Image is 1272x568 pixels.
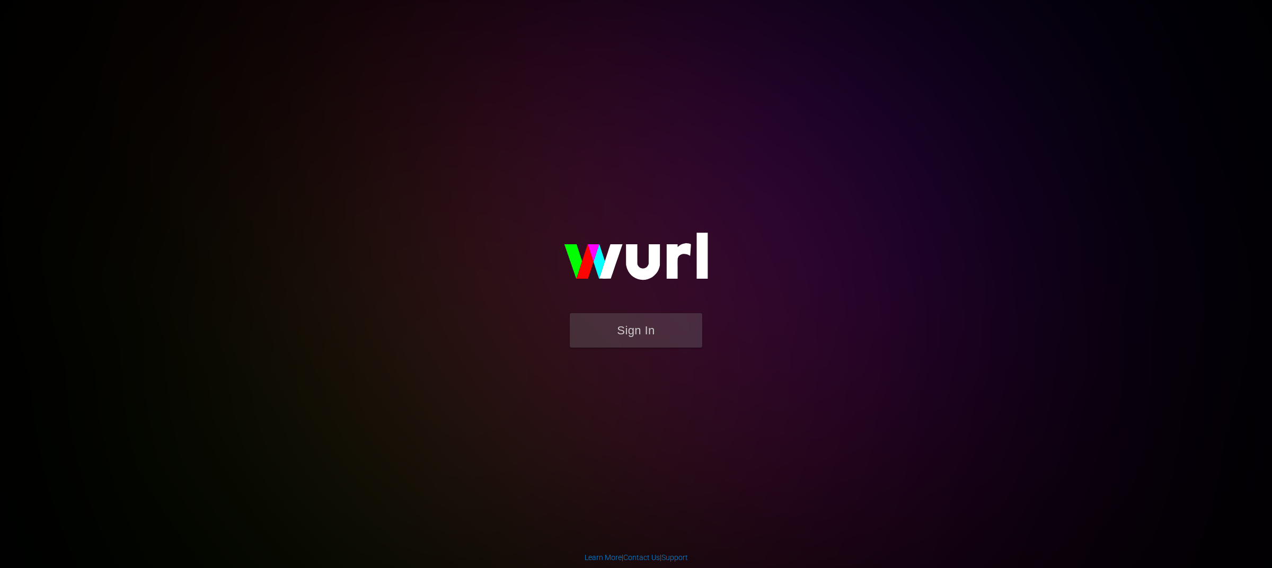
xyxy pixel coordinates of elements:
a: Support [661,553,688,562]
button: Sign In [570,313,702,348]
a: Learn More [585,553,622,562]
a: Contact Us [623,553,660,562]
div: | | [585,552,688,563]
img: wurl-logo-on-black-223613ac3d8ba8fe6dc639794a292ebdb59501304c7dfd60c99c58986ef67473.svg [530,210,742,313]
